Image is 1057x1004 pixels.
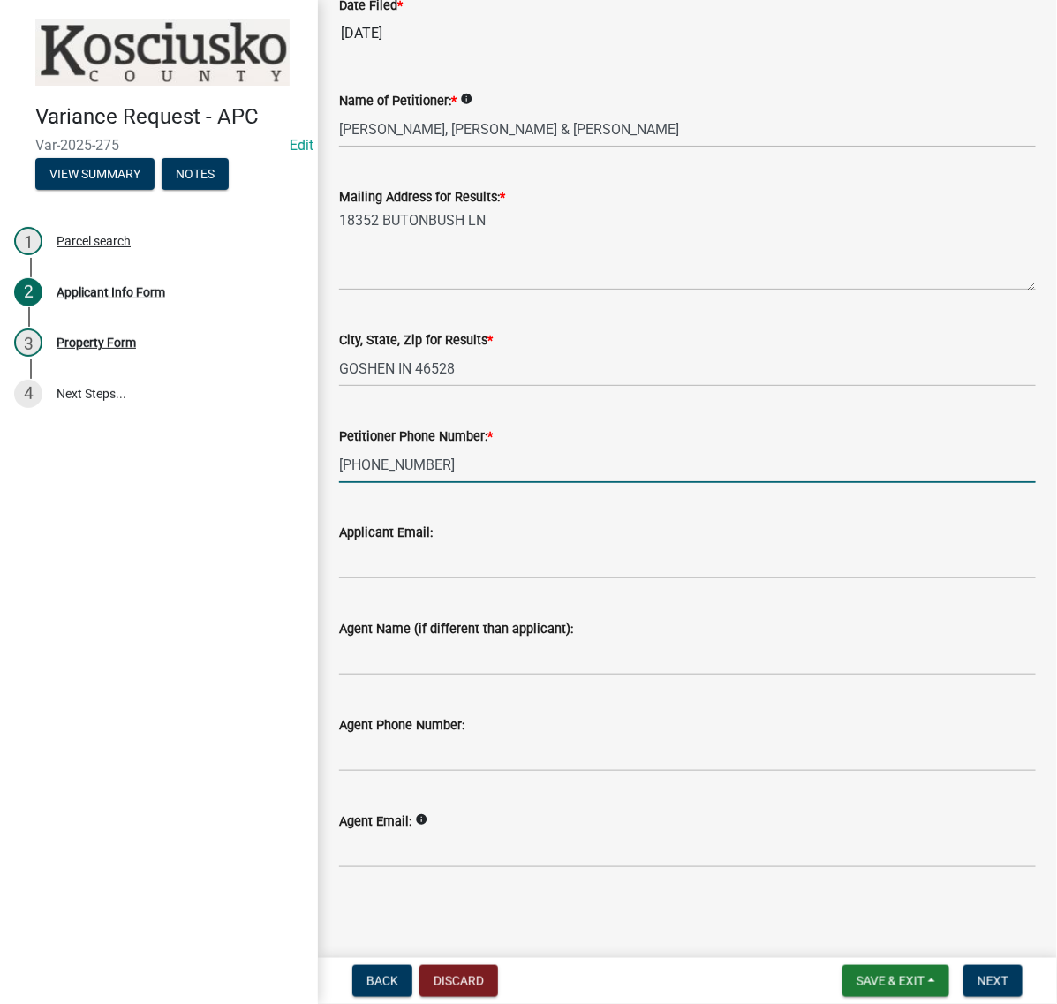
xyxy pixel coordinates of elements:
label: Petitioner Phone Number: [339,431,493,443]
span: Next [978,974,1008,988]
span: Var-2025-275 [35,137,283,154]
label: Agent Name (if different than applicant): [339,623,573,636]
div: Property Form [57,336,136,349]
div: 3 [14,328,42,357]
label: Mailing Address for Results: [339,192,505,204]
button: Discard [419,965,498,997]
div: 1 [14,227,42,255]
div: Applicant Info Form [57,286,165,298]
button: Notes [162,158,229,190]
button: Back [352,965,412,997]
label: Agent Phone Number: [339,720,464,732]
i: info [415,813,427,826]
span: Save & Exit [857,974,925,988]
label: Applicant Email: [339,527,433,540]
i: info [460,93,472,105]
wm-modal-confirm: Summary [35,168,155,182]
label: Name of Petitioner: [339,95,457,108]
div: Parcel search [57,235,131,247]
label: City, State, Zip for Results [339,335,493,347]
div: 4 [14,380,42,408]
div: 2 [14,278,42,306]
span: Back [366,974,398,988]
label: Agent Email: [339,816,411,828]
button: Save & Exit [842,965,949,997]
wm-modal-confirm: Notes [162,168,229,182]
wm-modal-confirm: Edit Application Number [290,137,313,154]
a: Edit [290,137,313,154]
button: View Summary [35,158,155,190]
h4: Variance Request - APC [35,104,304,130]
img: Kosciusko County, Indiana [35,19,290,86]
button: Next [963,965,1023,997]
